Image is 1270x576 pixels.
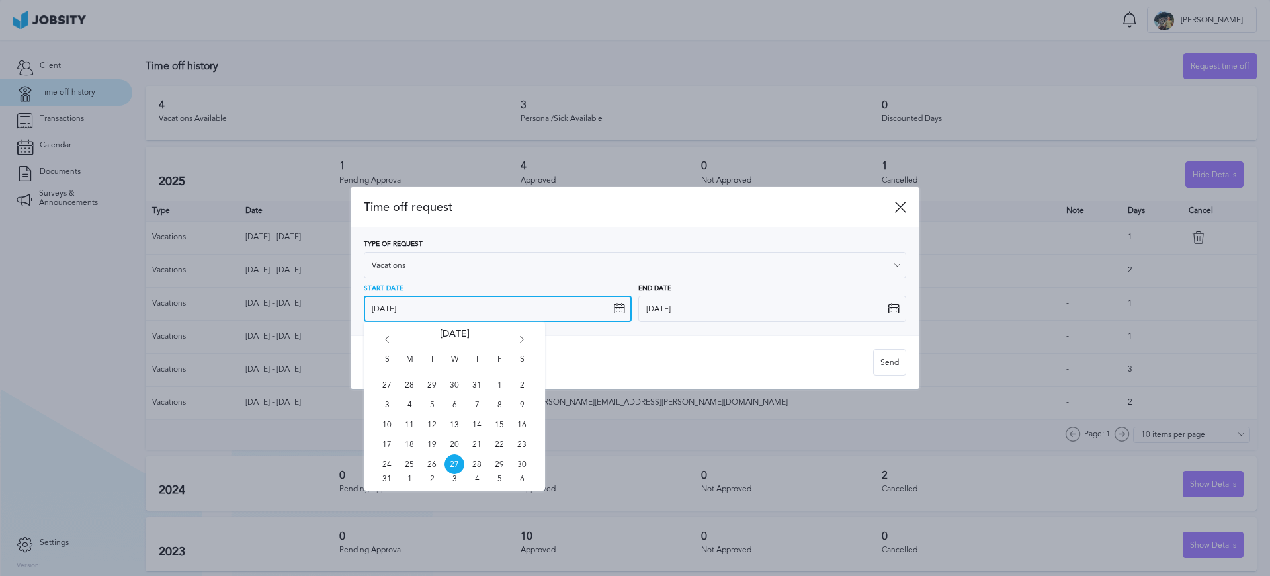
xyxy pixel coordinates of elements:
[400,454,419,474] span: Mon Aug 25 2025
[489,454,509,474] span: Fri Aug 29 2025
[512,454,532,474] span: Sat Aug 30 2025
[467,434,487,454] span: Thu Aug 21 2025
[422,474,442,484] span: Tue Sep 02 2025
[467,355,487,375] span: T
[512,415,532,434] span: Sat Aug 16 2025
[444,355,464,375] span: W
[444,454,464,474] span: Wed Aug 27 2025
[444,375,464,395] span: Wed Jul 30 2025
[400,415,419,434] span: Mon Aug 11 2025
[422,454,442,474] span: Tue Aug 26 2025
[489,415,509,434] span: Fri Aug 15 2025
[400,474,419,484] span: Mon Sep 01 2025
[377,355,397,375] span: S
[512,375,532,395] span: Sat Aug 02 2025
[467,454,487,474] span: Thu Aug 28 2025
[444,415,464,434] span: Wed Aug 13 2025
[874,350,906,376] div: Send
[422,434,442,454] span: Tue Aug 19 2025
[422,355,442,375] span: T
[400,434,419,454] span: Mon Aug 18 2025
[489,355,509,375] span: F
[489,434,509,454] span: Fri Aug 22 2025
[400,395,419,415] span: Mon Aug 04 2025
[444,474,464,484] span: Wed Sep 03 2025
[377,395,397,415] span: Sun Aug 03 2025
[516,336,528,348] i: Go forward 1 month
[467,375,487,395] span: Thu Jul 31 2025
[444,434,464,454] span: Wed Aug 20 2025
[364,241,423,249] span: Type of Request
[638,285,671,293] span: End Date
[489,474,509,484] span: Fri Sep 05 2025
[512,434,532,454] span: Sat Aug 23 2025
[377,454,397,474] span: Sun Aug 24 2025
[489,375,509,395] span: Fri Aug 01 2025
[467,415,487,434] span: Thu Aug 14 2025
[377,375,397,395] span: Sun Jul 27 2025
[422,395,442,415] span: Tue Aug 05 2025
[400,375,419,395] span: Mon Jul 28 2025
[512,355,532,375] span: S
[377,415,397,434] span: Sun Aug 10 2025
[364,285,403,293] span: Start Date
[512,395,532,415] span: Sat Aug 09 2025
[440,329,470,355] span: [DATE]
[489,395,509,415] span: Fri Aug 08 2025
[873,349,906,376] button: Send
[364,200,894,214] span: Time off request
[467,474,487,484] span: Thu Sep 04 2025
[512,474,532,484] span: Sat Sep 06 2025
[444,395,464,415] span: Wed Aug 06 2025
[400,355,419,375] span: M
[422,415,442,434] span: Tue Aug 12 2025
[377,434,397,454] span: Sun Aug 17 2025
[377,474,397,484] span: Sun Aug 31 2025
[381,336,393,348] i: Go back 1 month
[467,395,487,415] span: Thu Aug 07 2025
[422,375,442,395] span: Tue Jul 29 2025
